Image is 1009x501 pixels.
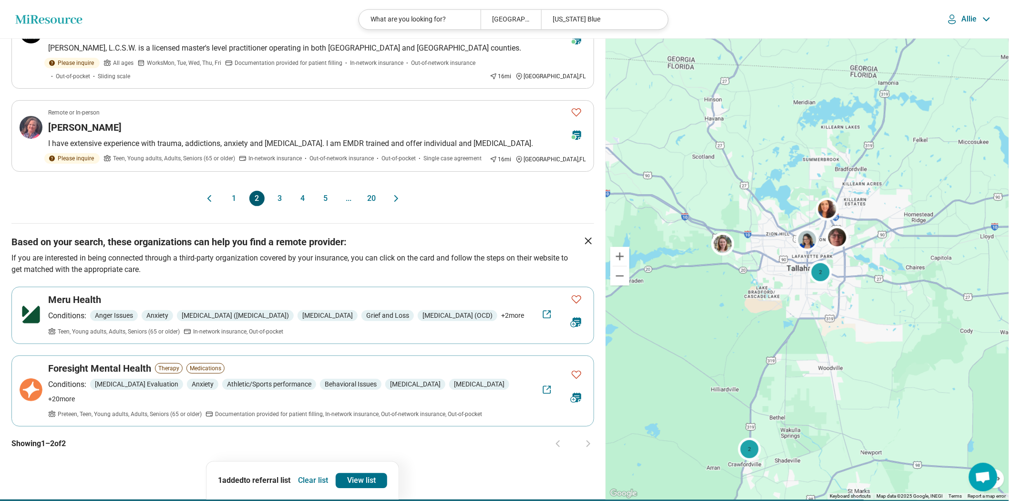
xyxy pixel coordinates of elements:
[969,463,998,491] div: Open chat
[567,365,586,385] button: Favorite
[541,10,662,29] div: [US_STATE] Blue
[449,379,509,390] span: [MEDICAL_DATA]
[361,310,414,321] span: Grief and Loss
[411,59,475,67] span: Out-of-network insurance
[48,121,122,134] h3: [PERSON_NAME]
[272,191,288,206] button: 3
[187,379,218,390] span: Anxiety
[949,493,962,499] a: Terms (opens in new tab)
[350,59,403,67] span: In-network insurance
[90,310,138,321] span: Anger Issues
[515,72,586,81] div: [GEOGRAPHIC_DATA] , FL
[113,59,134,67] span: All ages
[48,108,100,117] p: Remote or In-person
[298,310,358,321] span: [MEDICAL_DATA]
[222,379,316,390] span: Athletic/Sports performance
[218,475,290,486] p: 1 added
[98,72,130,81] span: Sliding scale
[501,311,524,321] span: + 2 more
[318,191,333,206] button: 5
[608,487,639,500] a: Open this area in Google Maps (opens a new window)
[515,155,586,164] div: [GEOGRAPHIC_DATA] , FL
[56,72,90,81] span: Out-of-pocket
[341,191,356,206] span: ...
[193,327,283,336] span: In-network insurance, Out-of-pocket
[48,394,75,404] span: + 20 more
[962,14,978,24] p: Allie
[309,154,374,163] span: Out-of-network insurance
[610,266,629,285] button: Zoom out
[481,10,541,29] div: [GEOGRAPHIC_DATA], [GEOGRAPHIC_DATA]
[809,261,832,283] div: 2
[249,191,265,206] button: 2
[968,493,1006,499] a: Report a map error
[44,58,100,68] div: Please inquire
[295,191,310,206] button: 4
[48,310,86,322] p: Conditions:
[244,476,290,485] span: to referral list
[391,191,402,206] button: Next page
[336,473,387,488] a: View list
[11,427,594,461] div: Showing 1 – 2 of 2
[11,287,594,344] a: FavoriteMeru HealthConditions:Anger IssuesAnxiety[MEDICAL_DATA] ([MEDICAL_DATA])[MEDICAL_DATA]Gri...
[11,355,594,427] a: FavoriteForesight Mental HealthTherapyMedicationsConditions:[MEDICAL_DATA] EvaluationAnxietyAthle...
[567,103,586,122] button: Favorite
[248,154,302,163] span: In-network insurance
[423,154,482,163] span: Single case agreement
[320,379,381,390] span: Behavioral Issues
[364,191,379,206] button: 20
[90,379,183,390] span: [MEDICAL_DATA] Evaluation
[44,153,100,164] div: Please inquire
[738,437,761,460] div: 2
[204,191,215,206] button: Previous page
[48,293,101,306] h3: Meru Health
[155,363,183,374] span: Therapy
[877,493,943,499] span: Map data ©2025 Google, INEGI
[48,379,86,390] p: Conditions:
[227,191,242,206] button: 1
[113,154,235,163] span: Teen, Young adults, Adults, Seniors (65 or older)
[567,289,586,309] button: Favorite
[490,155,512,164] div: 16 mi
[48,138,586,149] p: I have extensive experience with trauma, addictions, anxiety and [MEDICAL_DATA]. I am EMDR traine...
[830,493,871,500] button: Keyboard shortcuts
[142,310,173,321] span: Anxiety
[294,473,332,488] button: Clear list
[235,59,342,67] span: Documentation provided for patient filling
[177,310,294,321] span: [MEDICAL_DATA] ([MEDICAL_DATA])
[58,327,180,336] span: Teen, Young adults, Adults, Seniors (65 or older)
[359,10,480,29] div: What are you looking for?
[552,438,564,449] button: Previous page
[385,379,445,390] span: [MEDICAL_DATA]
[490,72,512,81] div: 16 mi
[147,59,221,67] span: Works Mon, Tue, Wed, Thu, Fri
[58,410,202,418] span: Preteen, Teen, Young adults, Adults, Seniors (65 or older)
[583,438,594,449] button: Next page
[48,362,151,375] h3: Foresight Mental Health
[608,487,639,500] img: Google
[418,310,497,321] span: [MEDICAL_DATA] (OCD)
[610,247,629,266] button: Zoom in
[186,363,225,374] span: Medications
[48,42,586,54] p: [PERSON_NAME], L.C.S.W. is a licensed master's level practitioner operating in both [GEOGRAPHIC_D...
[381,154,416,163] span: Out-of-pocket
[215,410,482,418] span: Documentation provided for patient filling, In-network insurance, Out-of-network insurance, Out-o...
